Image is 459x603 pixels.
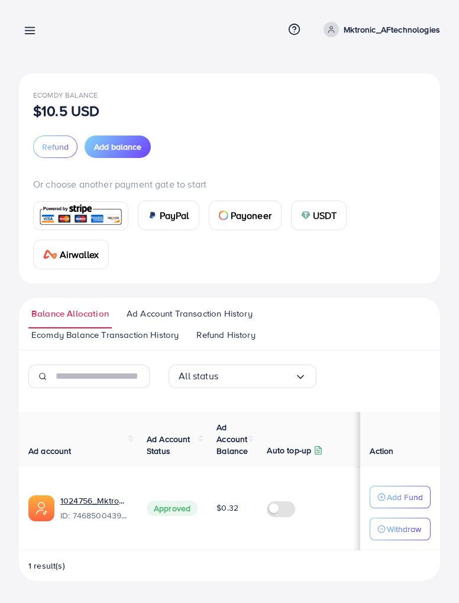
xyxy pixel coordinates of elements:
span: Ecomdy Balance Transaction History [31,328,179,341]
img: ic-ads-acc.e4c84228.svg [28,495,54,521]
input: Search for option [218,367,295,385]
img: card [219,211,228,220]
p: Or choose another payment gate to start [33,177,426,191]
span: Ad Account Transaction History [127,307,253,320]
span: Refund History [196,328,255,341]
span: All status [179,367,218,385]
a: Mktronic_AFtechnologies [319,22,440,37]
span: Refund [42,141,69,153]
a: cardPayoneer [209,201,282,230]
button: Add Fund [370,486,431,508]
span: Airwallex [60,247,99,262]
span: $0.32 [216,502,238,514]
a: 1024756_Mktronic_AFtechnologies_1738895776664 [60,495,128,507]
span: Ad Account Status [147,433,190,457]
button: Withdraw [370,518,431,540]
span: 1 result(s) [28,560,65,572]
img: card [148,211,157,220]
button: Refund [33,136,77,158]
span: Add balance [94,141,141,153]
p: Withdraw [387,522,421,536]
img: card [43,250,57,259]
span: ID: 7468500439580000257 [60,510,128,521]
img: card [301,211,311,220]
a: cardPayPal [138,201,199,230]
img: card [37,203,124,228]
span: Balance Allocation [31,307,109,320]
div: <span class='underline'>1024756_Mktronic_AFtechnologies_1738895776664</span></br>7468500439580000257 [60,495,128,522]
a: cardUSDT [291,201,347,230]
span: Payoneer [231,208,271,223]
p: Add Fund [387,490,423,504]
span: Ad Account Balance [216,421,248,457]
span: USDT [313,208,337,223]
p: Auto top-up [267,443,311,457]
div: Search for option [169,365,316,388]
span: PayPal [160,208,189,223]
p: Mktronic_AFtechnologies [344,22,440,37]
span: Ad account [28,445,72,457]
a: cardAirwallex [33,240,109,269]
p: $10.5 USD [33,104,99,118]
button: Add balance [85,136,151,158]
span: Action [370,445,393,457]
span: Ecomdy Balance [33,90,98,100]
a: card [33,201,128,230]
span: Approved [147,501,198,516]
